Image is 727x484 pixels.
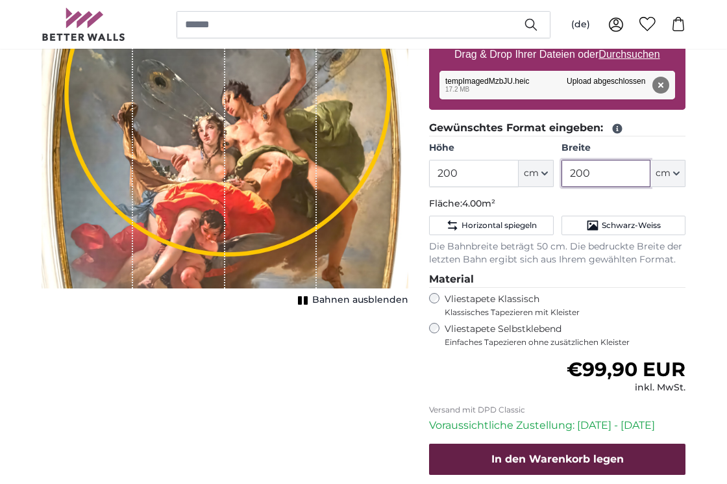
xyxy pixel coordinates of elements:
[429,240,685,266] p: Die Bahnbreite beträgt 50 cm. Die bedruckte Breite der letzten Bahn ergibt sich aus Ihrem gewählt...
[429,418,685,433] p: Voraussichtliche Zustellung: [DATE] - [DATE]
[561,13,600,36] button: (de)
[429,405,685,415] p: Versand mit DPD Classic
[567,357,685,381] span: €99,90 EUR
[462,220,537,231] span: Horizontal spiegeln
[449,42,665,68] label: Drag & Drop Ihrer Dateien oder
[524,167,539,180] span: cm
[445,307,674,318] span: Klassisches Tapezieren mit Kleister
[650,160,685,187] button: cm
[519,160,554,187] button: cm
[429,444,685,475] button: In den Warenkorb legen
[445,323,685,348] label: Vliestapete Selbstklebend
[656,167,671,180] span: cm
[429,216,553,235] button: Horizontal spiegeln
[462,197,495,209] span: 4.00m²
[567,381,685,394] div: inkl. MwSt.
[429,272,685,288] legend: Material
[602,220,661,231] span: Schwarz-Weiss
[429,120,685,136] legend: Gewünschtes Format eingeben:
[491,453,624,465] span: In den Warenkorb legen
[312,294,408,307] span: Bahnen ausblenden
[445,337,685,348] span: Einfaches Tapezieren ohne zusätzlichen Kleister
[42,8,126,41] img: Betterwalls
[561,142,685,155] label: Breite
[429,197,685,210] p: Fläche:
[294,291,408,309] button: Bahnen ausblenden
[445,293,674,318] label: Vliestapete Klassisch
[561,216,685,235] button: Schwarz-Weiss
[429,142,553,155] label: Höhe
[599,49,660,60] u: Durchsuchen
